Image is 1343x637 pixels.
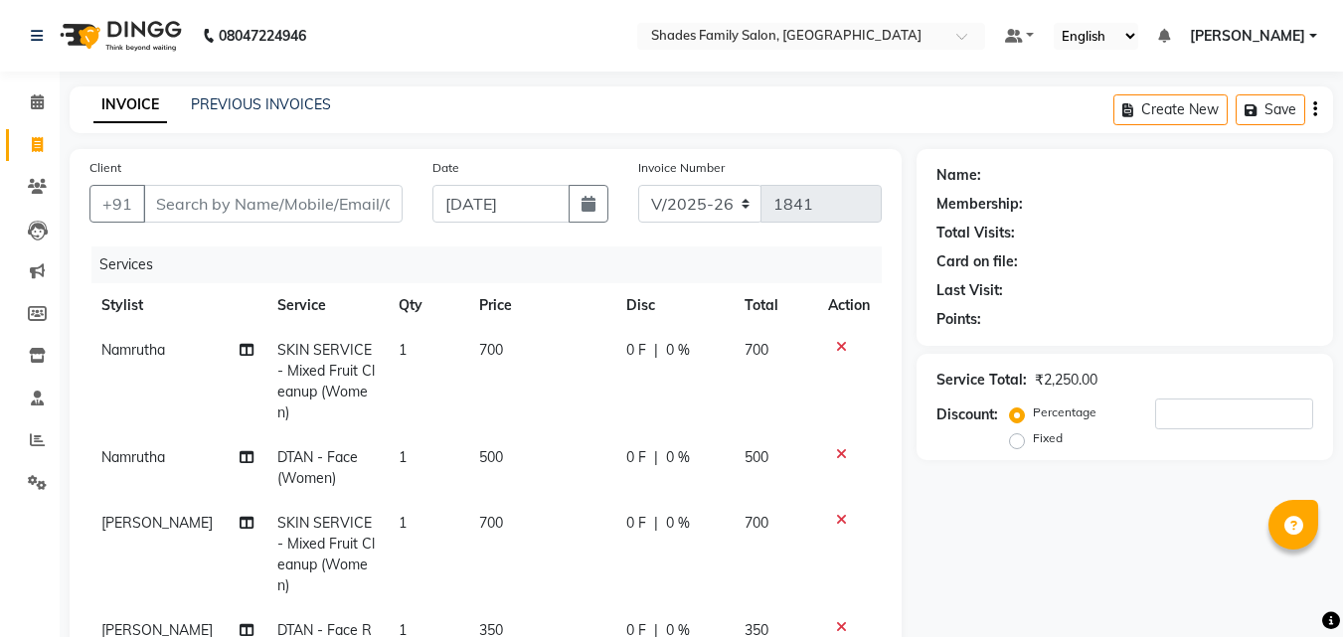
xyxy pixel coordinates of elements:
div: Points: [936,309,981,330]
span: SKIN SERVICE - Mixed Fruit Cleanup (Women) [277,341,375,421]
th: Service [265,283,387,328]
span: 0 F [626,340,646,361]
th: Qty [387,283,467,328]
span: DTAN - Face (Women) [277,448,358,487]
div: Card on file: [936,251,1018,272]
span: | [654,340,658,361]
a: INVOICE [93,87,167,123]
span: 0 % [666,513,690,534]
th: Action [816,283,882,328]
span: | [654,513,658,534]
span: 700 [479,514,503,532]
th: Price [467,283,614,328]
span: [PERSON_NAME] [1190,26,1305,47]
input: Search by Name/Mobile/Email/Code [143,185,403,223]
span: 0 % [666,340,690,361]
span: 1 [399,514,407,532]
div: Services [91,246,897,283]
div: ₹2,250.00 [1035,370,1097,391]
span: 500 [745,448,768,466]
span: 0 F [626,447,646,468]
label: Date [432,159,459,177]
a: PREVIOUS INVOICES [191,95,331,113]
div: Last Visit: [936,280,1003,301]
div: Discount: [936,404,998,425]
div: Service Total: [936,370,1027,391]
span: Namrutha [101,341,165,359]
label: Percentage [1033,403,1096,421]
span: 0 F [626,513,646,534]
div: Membership: [936,194,1023,215]
iframe: chat widget [1259,557,1323,617]
div: Name: [936,165,981,186]
span: SKIN SERVICE - Mixed Fruit Cleanup (Women) [277,514,375,594]
button: Create New [1113,94,1228,125]
label: Invoice Number [638,159,725,177]
button: Save [1236,94,1305,125]
th: Total [733,283,817,328]
span: 0 % [666,447,690,468]
span: 500 [479,448,503,466]
th: Stylist [89,283,265,328]
label: Fixed [1033,429,1063,447]
div: Total Visits: [936,223,1015,243]
button: +91 [89,185,145,223]
span: [PERSON_NAME] [101,514,213,532]
span: 1 [399,448,407,466]
span: 1 [399,341,407,359]
th: Disc [614,283,733,328]
span: 700 [479,341,503,359]
label: Client [89,159,121,177]
span: 700 [745,341,768,359]
span: 700 [745,514,768,532]
img: logo [51,8,187,64]
span: | [654,447,658,468]
b: 08047224946 [219,8,306,64]
span: Namrutha [101,448,165,466]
